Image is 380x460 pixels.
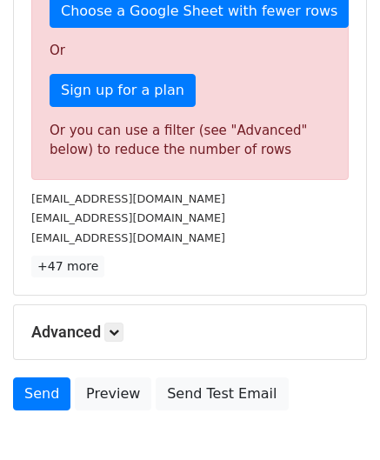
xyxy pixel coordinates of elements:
[31,256,104,277] a: +47 more
[50,42,330,60] p: Or
[13,377,70,410] a: Send
[293,377,380,460] iframe: Chat Widget
[50,121,330,160] div: Or you can use a filter (see "Advanced" below) to reduce the number of rows
[31,211,225,224] small: [EMAIL_ADDRESS][DOMAIN_NAME]
[75,377,151,410] a: Preview
[50,74,196,107] a: Sign up for a plan
[31,323,349,342] h5: Advanced
[156,377,288,410] a: Send Test Email
[31,231,225,244] small: [EMAIL_ADDRESS][DOMAIN_NAME]
[31,192,225,205] small: [EMAIL_ADDRESS][DOMAIN_NAME]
